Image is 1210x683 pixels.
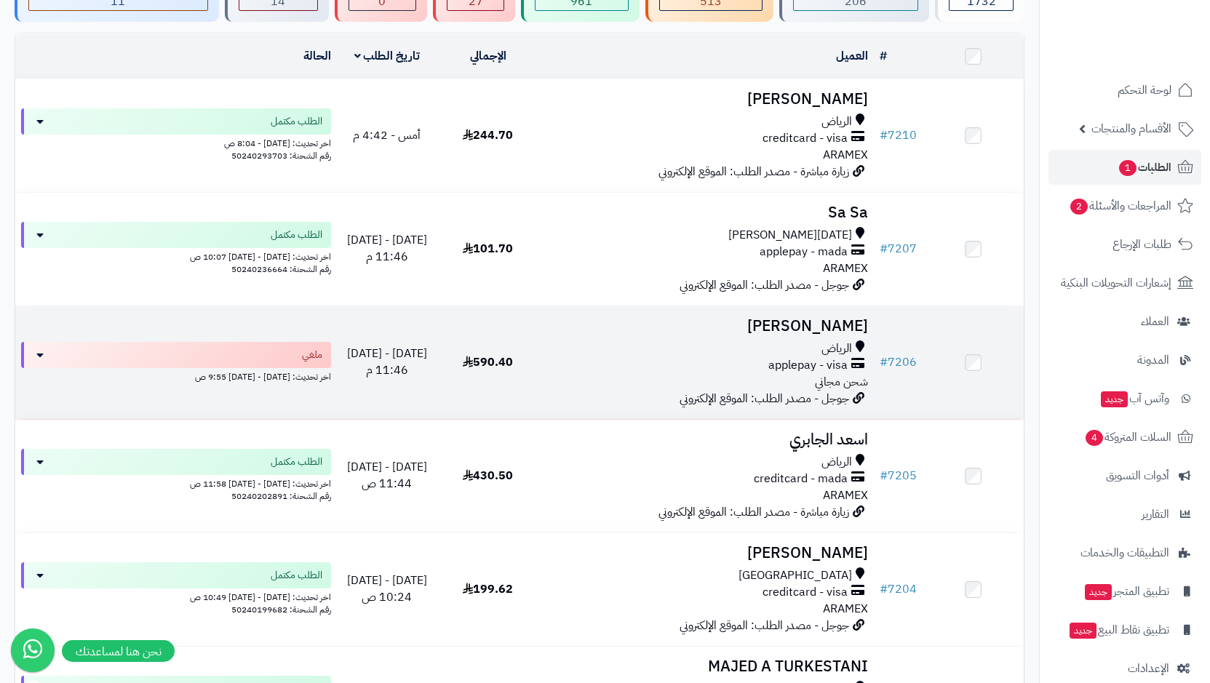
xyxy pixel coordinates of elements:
a: الحالة [303,47,331,65]
span: أمس - 4:42 م [353,127,421,144]
span: 101.70 [463,240,513,257]
span: طلبات الإرجاع [1113,234,1171,255]
span: 2 [1070,199,1088,215]
span: ملغي [302,348,322,362]
span: زيارة مباشرة - مصدر الطلب: الموقع الإلكتروني [658,163,849,180]
a: طلبات الإرجاع [1048,227,1201,262]
span: الرياض [821,113,852,130]
span: رقم الشحنة: 50240236664 [231,263,331,276]
span: الطلبات [1118,157,1171,177]
a: المدونة [1048,343,1201,378]
span: رقم الشحنة: 50240199682 [231,603,331,616]
span: الرياض [821,340,852,357]
span: ARAMEX [823,260,868,277]
a: #7206 [880,354,917,371]
span: أدوات التسويق [1106,466,1169,486]
a: تاريخ الطلب [354,47,421,65]
span: التقارير [1142,504,1169,524]
span: الإعدادات [1128,658,1169,679]
h3: اسعد الجابري [544,431,869,448]
span: تطبيق المتجر [1083,581,1169,602]
span: إشعارات التحويلات البنكية [1061,273,1171,293]
h3: MAJED A TURKESTANI [544,658,869,675]
h3: [PERSON_NAME] [544,318,869,335]
span: وآتس آب [1099,388,1169,409]
h3: [PERSON_NAME] [544,91,869,108]
span: لوحة التحكم [1118,80,1171,100]
span: الطلب مكتمل [271,455,322,469]
span: زيارة مباشرة - مصدر الطلب: الموقع الإلكتروني [658,503,849,521]
span: المدونة [1137,350,1169,370]
span: جوجل - مصدر الطلب: الموقع الإلكتروني [680,276,849,294]
span: [DATE] - [DATE] 11:46 م [347,345,427,379]
span: creditcard - visa [763,584,848,601]
div: اخر تحديث: [DATE] - [DATE] 11:58 ص [21,475,331,490]
span: شحن مجاني [815,373,868,391]
a: إشعارات التحويلات البنكية [1048,265,1201,300]
a: العميل [836,47,868,65]
div: اخر تحديث: [DATE] - 8:04 ص [21,135,331,150]
span: [GEOGRAPHIC_DATA] [739,567,852,584]
a: #7204 [880,580,917,598]
span: المراجعات والأسئلة [1069,196,1171,216]
span: 4 [1086,430,1103,446]
span: 244.70 [463,127,513,144]
h3: [PERSON_NAME] [544,545,869,562]
a: أدوات التسويق [1048,458,1201,493]
span: # [880,127,888,144]
span: جديد [1070,623,1096,639]
span: applepay - mada [760,244,848,260]
span: الأقسام والمنتجات [1091,119,1171,139]
span: جوجل - مصدر الطلب: الموقع الإلكتروني [680,390,849,407]
a: #7210 [880,127,917,144]
span: الطلب مكتمل [271,228,322,242]
span: ARAMEX [823,600,868,618]
span: [DATE] - [DATE] 11:44 ص [347,458,427,492]
span: الطلب مكتمل [271,568,322,583]
span: [DATE] - [DATE] 10:24 ص [347,572,427,606]
a: # [880,47,887,65]
span: تطبيق نقاط البيع [1068,620,1169,640]
span: رقم الشحنة: 50240202891 [231,490,331,503]
span: # [880,240,888,257]
span: جديد [1085,584,1112,600]
span: [DATE][PERSON_NAME] [728,227,852,244]
a: تطبيق نقاط البيعجديد [1048,612,1201,647]
div: اخر تحديث: [DATE] - [DATE] 10:07 ص [21,248,331,263]
span: creditcard - visa [763,130,848,147]
span: creditcard - mada [754,471,848,487]
span: 1 [1119,160,1137,176]
span: [DATE] - [DATE] 11:46 م [347,231,427,265]
span: جوجل - مصدر الطلب: الموقع الإلكتروني [680,617,849,634]
span: رقم الشحنة: 50240293703 [231,149,331,162]
span: العملاء [1141,311,1169,332]
span: التطبيقات والخدمات [1080,543,1169,563]
a: التقارير [1048,497,1201,532]
a: لوحة التحكم [1048,73,1201,108]
a: #7205 [880,467,917,484]
img: logo-2.png [1111,41,1196,71]
span: # [880,580,888,598]
a: الطلبات1 [1048,150,1201,185]
span: السلات المتروكة [1084,427,1171,447]
a: وآتس آبجديد [1048,381,1201,416]
a: التطبيقات والخدمات [1048,535,1201,570]
a: الإجمالي [470,47,506,65]
a: تطبيق المتجرجديد [1048,574,1201,609]
span: 430.50 [463,467,513,484]
a: المراجعات والأسئلة2 [1048,188,1201,223]
span: # [880,354,888,371]
a: #7207 [880,240,917,257]
span: جديد [1101,391,1128,407]
span: الرياض [821,454,852,471]
span: # [880,467,888,484]
h3: Sa Sa [544,204,869,221]
div: اخر تحديث: [DATE] - [DATE] 9:55 ص [21,368,331,383]
span: applepay - visa [768,357,848,374]
a: السلات المتروكة4 [1048,420,1201,455]
span: الطلب مكتمل [271,114,322,129]
span: 590.40 [463,354,513,371]
span: ARAMEX [823,487,868,504]
span: 199.62 [463,580,513,598]
a: العملاء [1048,304,1201,339]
